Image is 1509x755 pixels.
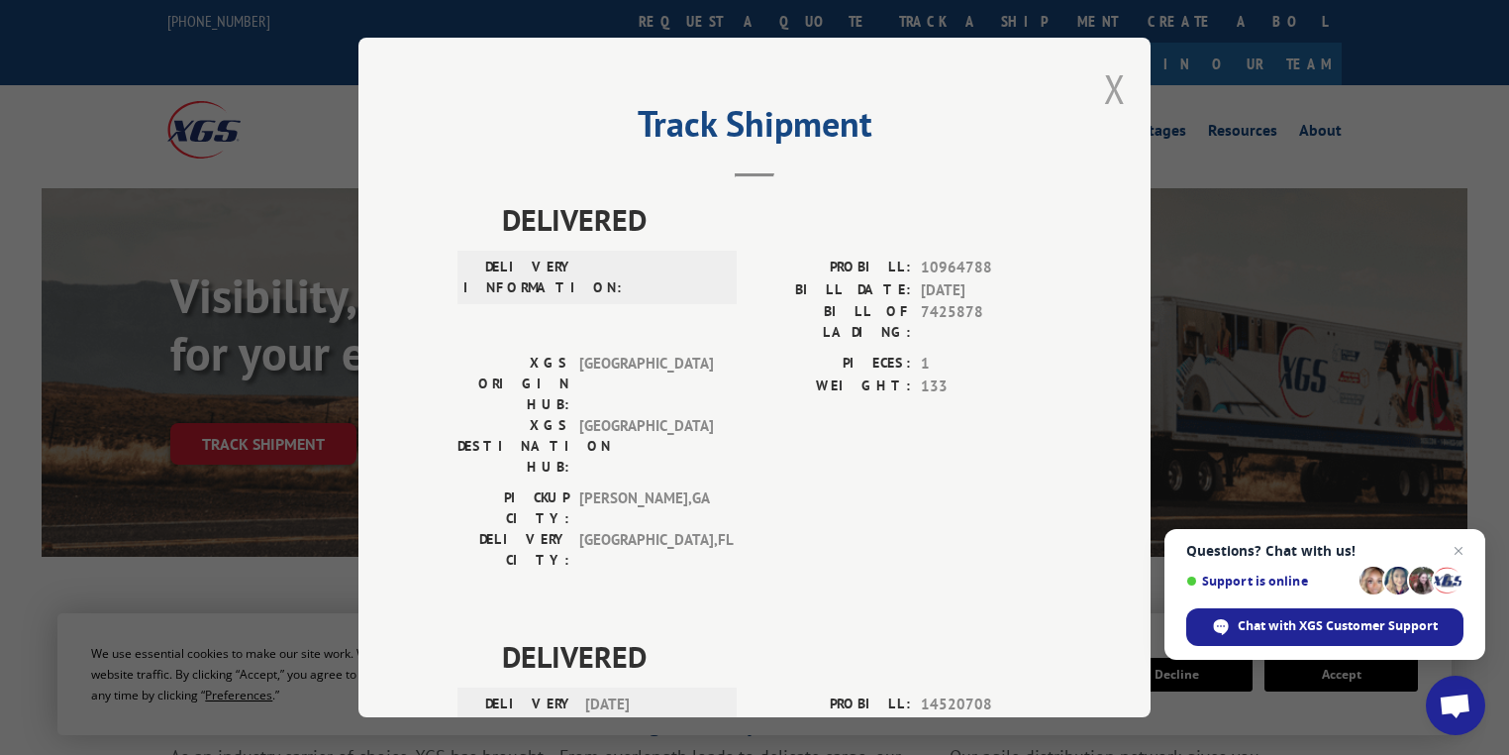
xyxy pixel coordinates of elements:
[579,529,713,571] span: [GEOGRAPHIC_DATA] , FL
[463,257,575,298] label: DELIVERY INFORMATION:
[457,415,569,478] label: XGS DESTINATION HUB:
[754,279,911,302] label: BILL DATE:
[754,694,911,716] label: PROBILL:
[457,353,569,415] label: XGS ORIGIN HUB:
[457,529,569,571] label: DELIVERY CITY:
[502,634,1052,679] span: DELIVERED
[1426,676,1485,735] div: Open chat
[457,110,1052,148] h2: Track Shipment
[579,487,713,529] span: [PERSON_NAME] , GA
[921,301,1052,343] span: 7425878
[921,694,1052,716] span: 14520708
[921,257,1052,279] span: 10964788
[921,279,1052,302] span: [DATE]
[1104,62,1126,115] button: Close modal
[1238,617,1438,635] span: Chat with XGS Customer Support
[502,197,1052,242] span: DELIVERED
[579,353,713,415] span: [GEOGRAPHIC_DATA]
[754,353,911,376] label: PIECES:
[921,353,1052,376] span: 1
[457,487,569,529] label: PICKUP CITY:
[579,415,713,478] span: [GEOGRAPHIC_DATA]
[921,376,1052,398] span: 133
[1447,539,1470,563] span: Close chat
[1186,574,1353,589] span: Support is online
[754,716,911,739] label: BILL DATE:
[1186,543,1463,559] span: Questions? Chat with us!
[754,301,911,343] label: BILL OF LADING:
[754,257,911,279] label: PROBILL:
[921,716,1052,739] span: [DATE]
[754,376,911,398] label: WEIGHT:
[1186,608,1463,646] div: Chat with XGS Customer Support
